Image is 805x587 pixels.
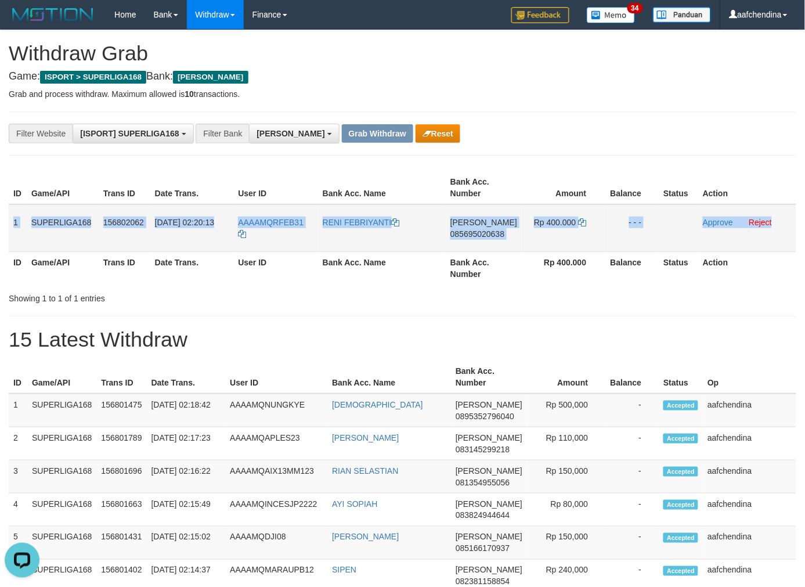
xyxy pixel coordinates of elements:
[456,511,510,520] span: Copy 083824944644 to clipboard
[9,71,796,82] h4: Game: Bank:
[5,5,39,39] button: Open LiveChat chat widget
[27,460,97,494] td: SUPERLIGA168
[332,466,398,476] a: RIAN SELASTIAN
[225,527,327,560] td: AAAAMQDJI08
[9,42,796,65] h1: Withdraw Grab
[27,361,97,394] th: Game/API
[659,361,703,394] th: Status
[9,394,27,427] td: 1
[703,218,733,227] a: Approve
[332,499,377,509] a: AYI SOPIAH
[9,204,27,252] td: 1
[416,124,460,143] button: Reset
[456,499,522,509] span: [PERSON_NAME]
[605,494,659,527] td: -
[9,427,27,460] td: 2
[155,218,214,227] span: [DATE] 02:20:13
[663,467,698,477] span: Accepted
[456,412,514,421] span: Copy 0895352796040 to clipboard
[9,288,327,304] div: Showing 1 to 1 of 1 entries
[173,71,248,84] span: [PERSON_NAME]
[9,527,27,560] td: 5
[9,494,27,527] td: 4
[456,478,510,487] span: Copy 081354955056 to clipboard
[99,251,150,285] th: Trans ID
[604,171,659,204] th: Balance
[233,251,317,285] th: User ID
[659,171,698,204] th: Status
[663,434,698,444] span: Accepted
[150,251,234,285] th: Date Trans.
[73,124,193,143] button: [ISPORT] SUPERLIGA168
[534,218,576,227] span: Rp 400.000
[318,251,446,285] th: Bank Acc. Name
[703,494,796,527] td: aafchendina
[103,218,144,227] span: 156802062
[663,401,698,410] span: Accepted
[96,460,146,494] td: 156801696
[604,204,659,252] td: - - -
[605,394,659,427] td: -
[604,251,659,285] th: Balance
[451,361,527,394] th: Bank Acc. Number
[96,427,146,460] td: 156801789
[196,124,249,143] div: Filter Bank
[659,251,698,285] th: Status
[605,527,659,560] td: -
[703,361,796,394] th: Op
[27,527,97,560] td: SUPERLIGA168
[450,229,504,239] span: Copy 085695020638 to clipboard
[9,328,796,351] h1: 15 Latest Withdraw
[446,171,522,204] th: Bank Acc. Number
[27,427,97,460] td: SUPERLIGA168
[150,171,234,204] th: Date Trans.
[147,527,226,560] td: [DATE] 02:15:02
[27,204,99,252] td: SUPERLIGA168
[9,88,796,100] p: Grab and process withdraw. Maximum allowed is transactions.
[456,400,522,409] span: [PERSON_NAME]
[318,171,446,204] th: Bank Acc. Name
[323,218,400,227] a: RENI FEBRIYANTI
[99,171,150,204] th: Trans ID
[342,124,413,143] button: Grab Withdraw
[456,566,522,575] span: [PERSON_NAME]
[9,460,27,494] td: 3
[27,251,99,285] th: Game/API
[527,527,605,560] td: Rp 150,000
[80,129,179,138] span: [ISPORT] SUPERLIGA168
[698,251,796,285] th: Action
[147,361,226,394] th: Date Trans.
[147,494,226,527] td: [DATE] 02:15:49
[96,494,146,527] td: 156801663
[456,544,510,553] span: Copy 085166170937 to clipboard
[703,427,796,460] td: aafchendina
[522,251,604,285] th: Rp 400.000
[27,494,97,527] td: SUPERLIGA168
[225,494,327,527] td: AAAAMQINCESJP2222
[96,527,146,560] td: 156801431
[332,566,356,575] a: SIPEN
[605,361,659,394] th: Balance
[511,7,569,23] img: Feedback.jpg
[663,566,698,576] span: Accepted
[185,89,194,99] strong: 10
[450,218,517,227] span: [PERSON_NAME]
[147,427,226,460] td: [DATE] 02:17:23
[579,218,587,227] a: Copy 400000 to clipboard
[527,361,605,394] th: Amount
[703,394,796,427] td: aafchendina
[605,460,659,494] td: -
[233,171,317,204] th: User ID
[703,527,796,560] td: aafchendina
[663,533,698,543] span: Accepted
[703,460,796,494] td: aafchendina
[653,7,711,23] img: panduan.png
[96,361,146,394] th: Trans ID
[9,171,27,204] th: ID
[225,460,327,494] td: AAAAMQAIX13MM123
[522,171,604,204] th: Amount
[27,171,99,204] th: Game/API
[225,361,327,394] th: User ID
[527,427,605,460] td: Rp 110,000
[9,6,97,23] img: MOTION_logo.png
